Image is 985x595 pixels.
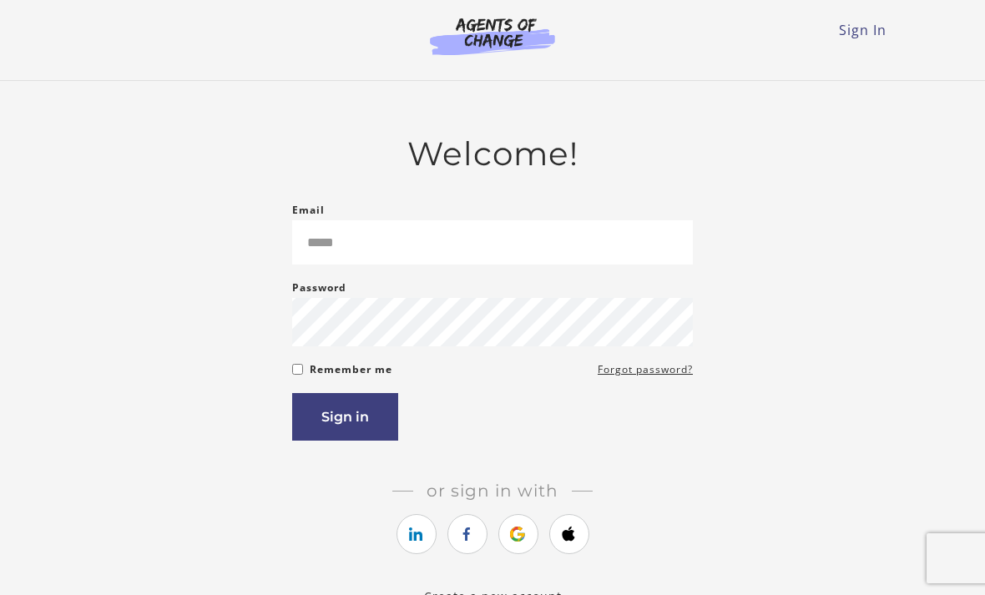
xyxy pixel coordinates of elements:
[292,134,693,174] h2: Welcome!
[412,17,573,55] img: Agents of Change Logo
[310,360,392,380] label: Remember me
[498,514,538,554] a: https://courses.thinkific.com/users/auth/google?ss%5Breferral%5D=&ss%5Buser_return_to%5D=&ss%5Bvi...
[447,514,487,554] a: https://courses.thinkific.com/users/auth/facebook?ss%5Breferral%5D=&ss%5Buser_return_to%5D=&ss%5B...
[292,200,325,220] label: Email
[292,393,398,441] button: Sign in
[292,278,346,298] label: Password
[397,514,437,554] a: https://courses.thinkific.com/users/auth/linkedin?ss%5Breferral%5D=&ss%5Buser_return_to%5D=&ss%5B...
[598,360,693,380] a: Forgot password?
[839,21,886,39] a: Sign In
[549,514,589,554] a: https://courses.thinkific.com/users/auth/apple?ss%5Breferral%5D=&ss%5Buser_return_to%5D=&ss%5Bvis...
[413,481,572,501] span: Or sign in with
